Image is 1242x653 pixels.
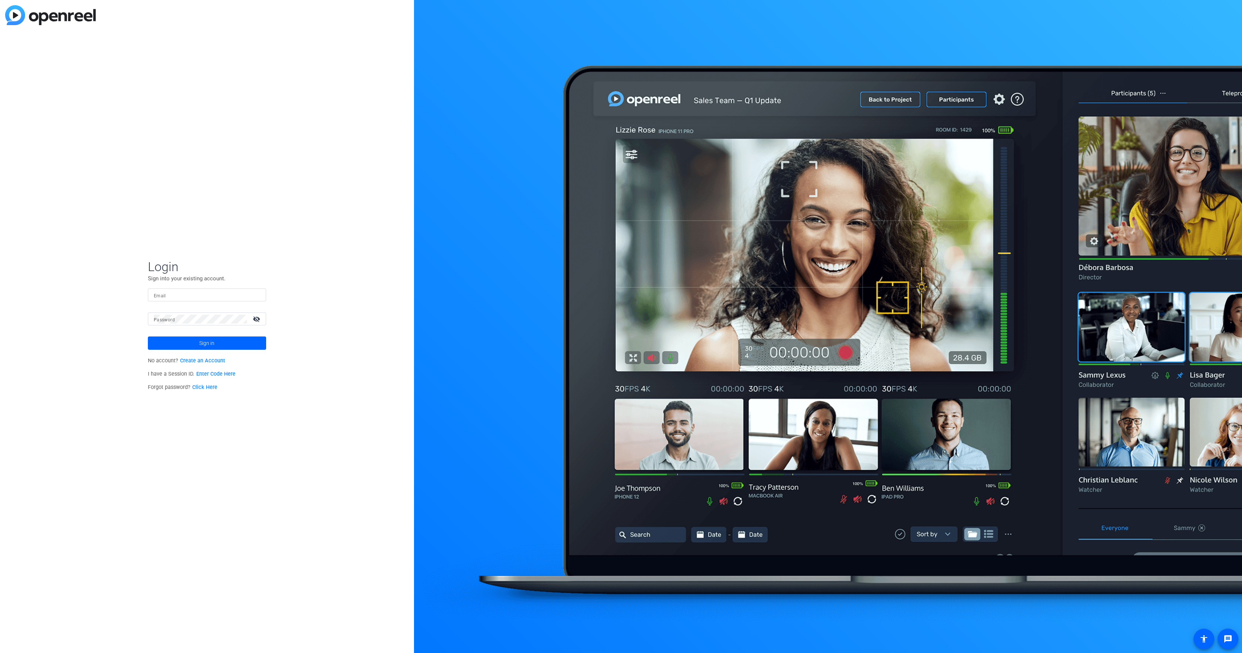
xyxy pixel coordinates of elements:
[1199,635,1208,643] mat-icon: accessibility
[5,5,96,25] img: blue-gradient.svg
[148,384,217,390] span: Forgot password?
[148,336,266,350] button: Sign in
[196,371,235,377] a: Enter Code Here
[154,317,175,322] mat-label: Password
[148,371,235,377] span: I have a Session ID.
[180,358,225,364] a: Create an Account
[192,384,217,390] a: Click Here
[199,334,214,352] span: Sign in
[1224,635,1232,643] mat-icon: message
[148,274,266,283] p: Sign into your existing account.
[248,314,266,324] mat-icon: visibility_off
[154,291,260,300] input: Enter Email Address
[148,259,266,274] span: Login
[154,293,166,298] mat-label: Email
[148,358,225,364] span: No account?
